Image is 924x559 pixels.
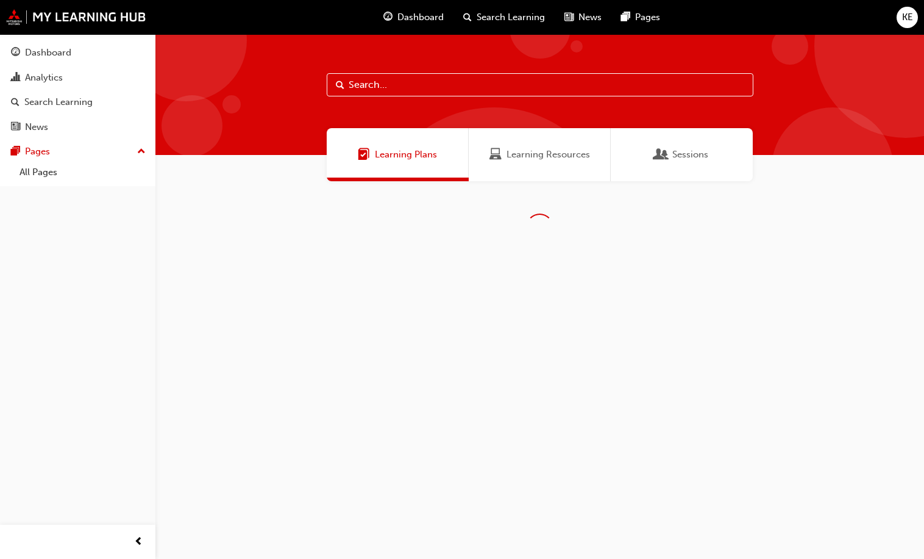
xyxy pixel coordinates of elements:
[358,148,370,162] span: Learning Plans
[897,7,918,28] button: KE
[397,10,444,24] span: Dashboard
[5,116,151,139] a: News
[477,10,545,24] span: Search Learning
[11,73,20,84] span: chart-icon
[383,10,393,25] span: guage-icon
[327,128,469,181] a: Learning PlansLearning Plans
[327,73,753,96] input: Search...
[555,5,611,30] a: news-iconNews
[578,10,602,24] span: News
[5,91,151,114] a: Search Learning
[611,5,670,30] a: pages-iconPages
[11,122,20,133] span: news-icon
[5,140,151,163] button: Pages
[11,97,20,108] span: search-icon
[375,148,437,162] span: Learning Plans
[24,95,93,109] div: Search Learning
[11,146,20,157] span: pages-icon
[5,67,151,89] a: Analytics
[25,46,71,60] div: Dashboard
[25,120,48,134] div: News
[11,48,20,59] span: guage-icon
[5,41,151,64] a: Dashboard
[453,5,555,30] a: search-iconSearch Learning
[463,10,472,25] span: search-icon
[6,9,146,25] img: mmal
[621,10,630,25] span: pages-icon
[15,163,151,182] a: All Pages
[489,148,502,162] span: Learning Resources
[655,148,667,162] span: Sessions
[611,128,753,181] a: SessionsSessions
[25,71,63,85] div: Analytics
[25,145,50,159] div: Pages
[635,10,660,24] span: Pages
[506,148,590,162] span: Learning Resources
[137,144,146,160] span: up-icon
[672,148,708,162] span: Sessions
[902,10,913,24] span: KE
[469,128,611,181] a: Learning ResourcesLearning Resources
[564,10,574,25] span: news-icon
[134,535,143,550] span: prev-icon
[374,5,453,30] a: guage-iconDashboard
[5,39,151,140] button: DashboardAnalyticsSearch LearningNews
[336,78,344,92] span: Search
